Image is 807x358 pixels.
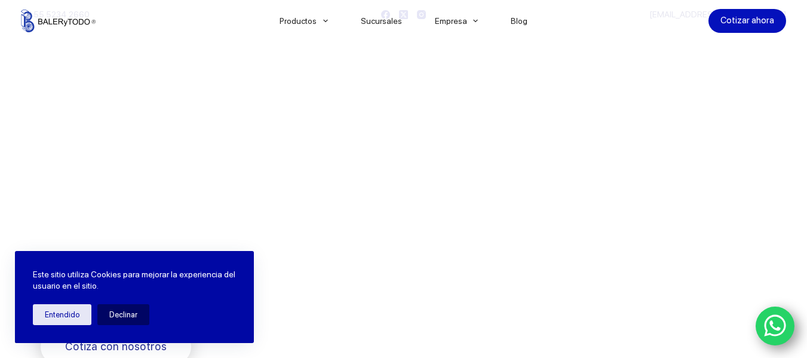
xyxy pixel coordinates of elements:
[33,269,236,292] p: Este sitio utiliza Cookies para mejorar la experiencia del usuario en el sitio.
[41,178,194,193] span: Bienvenido a Balerytodo®
[708,9,786,33] a: Cotizar ahora
[756,307,795,346] a: WhatsApp
[21,10,96,32] img: Balerytodo
[97,304,149,325] button: Declinar
[33,304,91,325] button: Entendido
[41,204,383,286] span: Somos los doctores de la industria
